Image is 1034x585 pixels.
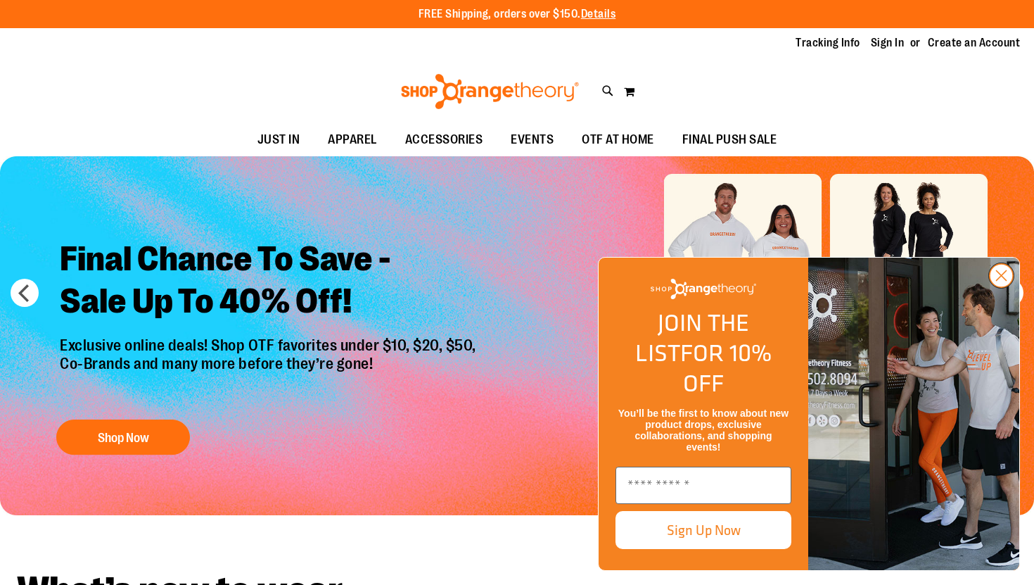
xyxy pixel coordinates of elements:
h2: Final Chance To Save - Sale Up To 40% Off! [49,227,490,336]
span: ACCESSORIES [405,124,483,156]
a: APPAREL [314,124,391,156]
span: OTF AT HOME [582,124,654,156]
div: FLYOUT Form [584,243,1034,585]
a: JUST IN [243,124,314,156]
button: Close dialog [988,263,1014,289]
span: You’ll be the first to know about new product drops, exclusive collaborations, and shopping events! [618,408,789,453]
a: EVENTS [497,124,568,156]
span: APPAREL [328,124,377,156]
button: prev [11,279,39,307]
span: EVENTS [511,124,554,156]
a: ACCESSORIES [391,124,497,156]
img: Shop Orangtheory [808,258,1019,570]
button: Shop Now [56,420,190,455]
a: Sign In [871,35,905,51]
img: Shop Orangetheory [399,74,581,109]
button: Sign Up Now [615,511,791,549]
p: Exclusive online deals! Shop OTF favorites under $10, $20, $50, Co-Brands and many more before th... [49,336,490,405]
a: Create an Account [928,35,1021,51]
a: Final Chance To Save -Sale Up To 40% Off! Exclusive online deals! Shop OTF favorites under $10, $... [49,227,490,462]
img: Shop Orangetheory [651,279,756,299]
input: Enter email [615,467,791,504]
span: FINAL PUSH SALE [682,124,777,156]
a: FINAL PUSH SALE [668,124,791,156]
span: FOR 10% OFF [680,335,772,401]
a: OTF AT HOME [568,124,668,156]
a: Tracking Info [796,35,860,51]
p: FREE Shipping, orders over $150. [419,6,616,23]
span: JOIN THE LIST [635,305,749,370]
span: JUST IN [257,124,300,156]
a: Details [581,8,616,20]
